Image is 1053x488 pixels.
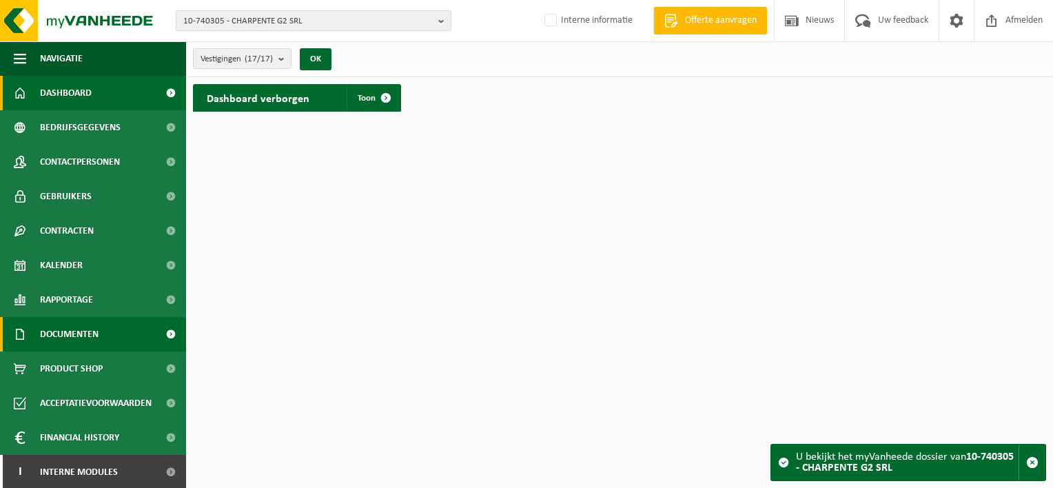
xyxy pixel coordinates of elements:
span: Navigatie [40,41,83,76]
span: 10-740305 - CHARPENTE G2 SRL [183,11,433,32]
span: Toon [358,94,376,103]
a: Offerte aanvragen [653,7,767,34]
span: Offerte aanvragen [682,14,760,28]
span: Vestigingen [201,49,273,70]
label: Interne informatie [542,10,633,31]
h2: Dashboard verborgen [193,84,323,111]
span: Financial History [40,420,119,455]
span: Bedrijfsgegevens [40,110,121,145]
button: 10-740305 - CHARPENTE G2 SRL [176,10,451,31]
a: Toon [347,84,400,112]
span: Acceptatievoorwaarden [40,386,152,420]
span: Contactpersonen [40,145,120,179]
span: Contracten [40,214,94,248]
span: Rapportage [40,283,93,317]
span: Documenten [40,317,99,352]
strong: 10-740305 - CHARPENTE G2 SRL [796,451,1014,474]
button: Vestigingen(17/17) [193,48,292,69]
count: (17/17) [245,54,273,63]
div: U bekijkt het myVanheede dossier van [796,445,1019,480]
span: Kalender [40,248,83,283]
span: Dashboard [40,76,92,110]
span: Product Shop [40,352,103,386]
span: Gebruikers [40,179,92,214]
button: OK [300,48,331,70]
